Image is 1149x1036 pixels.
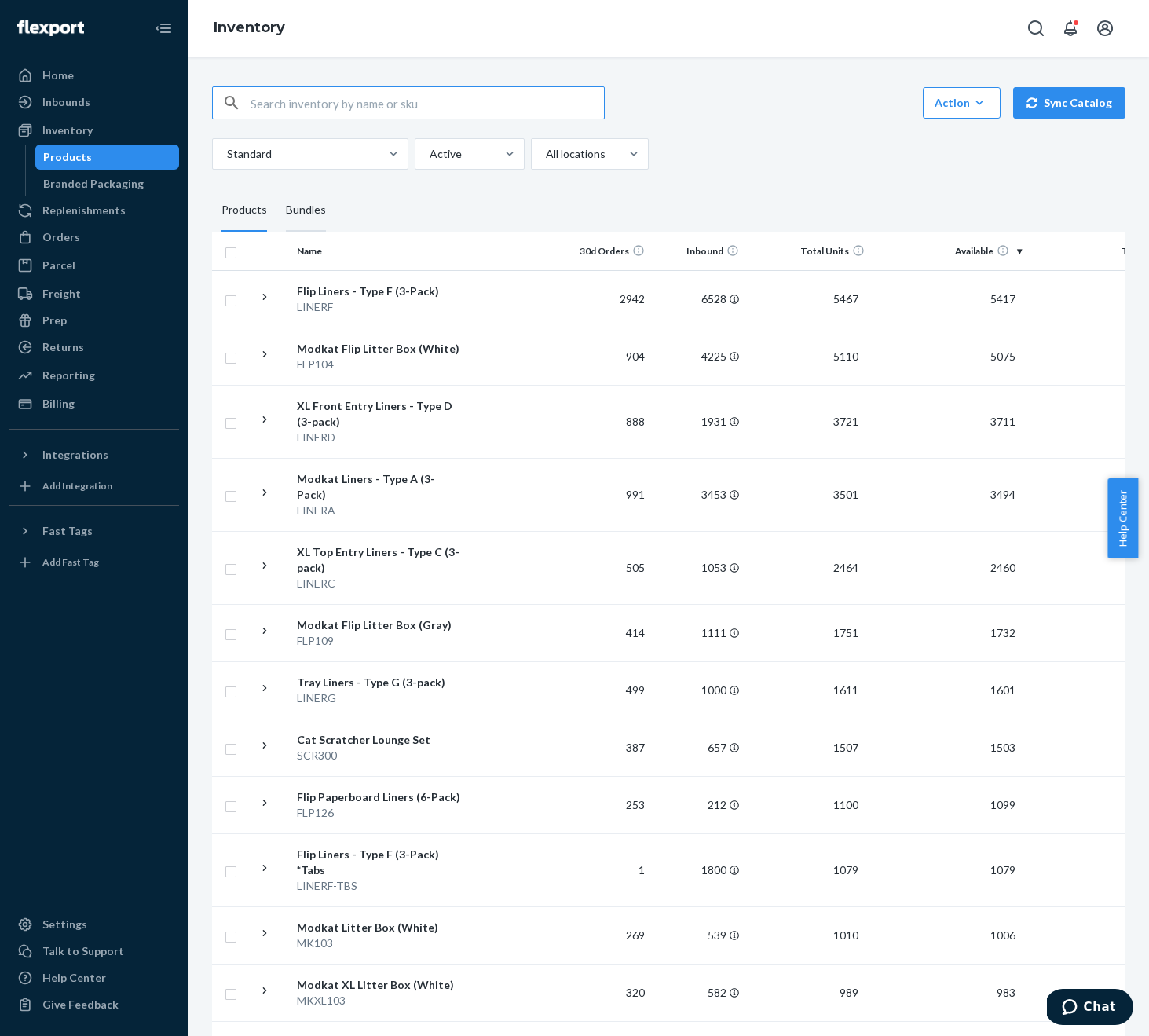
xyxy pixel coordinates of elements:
[42,286,81,302] div: Freight
[827,350,865,363] span: 5110
[984,626,1022,639] span: 1732
[923,87,1001,119] button: Action
[297,398,461,430] div: XL Front Entry Liners - Type D (3-pack)
[557,833,651,906] td: 1
[827,561,865,574] span: 2464
[9,391,179,416] a: Billing
[297,690,461,706] div: LINERG
[297,544,461,576] div: XL Top Entry Liners - Type C (3-pack)
[9,335,179,360] a: Returns
[651,906,745,964] td: 539
[651,270,745,328] td: 6528
[651,719,745,776] td: 657
[651,458,745,531] td: 3453
[42,970,106,986] div: Help Center
[42,368,95,383] div: Reporting
[42,313,67,328] div: Prep
[9,363,179,388] a: Reporting
[651,328,745,385] td: 4225
[297,805,461,821] div: FLP126
[297,357,461,372] div: FLP104
[651,385,745,458] td: 1931
[42,917,87,932] div: Settings
[1055,13,1086,44] button: Open notifications
[42,123,93,138] div: Inventory
[9,308,179,333] a: Prep
[9,281,179,306] a: Freight
[1047,989,1133,1028] iframe: Opens a widget where you can chat to one of our agents
[42,94,90,110] div: Inbounds
[827,292,865,306] span: 5467
[1020,13,1052,44] button: Open Search Box
[651,232,745,270] th: Inbound
[990,986,1022,999] span: 983
[42,229,80,245] div: Orders
[827,488,865,501] span: 3501
[745,232,871,270] th: Total Units
[297,732,461,748] div: Cat Scratcher Lounge Set
[557,328,651,385] td: 904
[827,798,865,811] span: 1100
[9,912,179,937] a: Settings
[1107,478,1138,558] span: Help Center
[651,964,745,1021] td: 582
[9,518,179,544] button: Fast Tags
[984,798,1022,811] span: 1099
[214,19,285,36] a: Inventory
[984,488,1022,501] span: 3494
[9,939,179,964] button: Talk to Support
[9,550,179,575] a: Add Fast Tag
[544,146,546,162] input: All locations
[1013,87,1125,119] button: Sync Catalog
[827,928,865,942] span: 1010
[984,292,1022,306] span: 5417
[557,531,651,604] td: 505
[9,63,179,88] a: Home
[17,20,84,36] img: Flexport logo
[297,920,461,935] div: Modkat Litter Box (White)
[297,935,461,951] div: MK103
[297,471,461,503] div: Modkat Liners - Type A (3-Pack)
[9,118,179,143] a: Inventory
[42,396,75,412] div: Billing
[557,906,651,964] td: 269
[651,531,745,604] td: 1053
[42,479,112,492] div: Add Integration
[9,253,179,278] a: Parcel
[43,149,92,165] div: Products
[827,683,865,697] span: 1611
[984,863,1022,877] span: 1079
[297,675,461,690] div: Tray Liners - Type G (3-pack)
[827,863,865,877] span: 1079
[557,964,651,1021] td: 320
[827,741,865,754] span: 1507
[935,95,989,111] div: Action
[827,626,865,639] span: 1751
[9,90,179,115] a: Inbounds
[297,576,461,591] div: LINERC
[297,878,461,894] div: LINERF-TBS
[35,145,180,170] a: Products
[291,232,467,270] th: Name
[297,341,461,357] div: Modkat Flip Litter Box (White)
[297,617,461,633] div: Modkat Flip Litter Box (Gray)
[42,447,108,463] div: Integrations
[42,943,124,959] div: Talk to Support
[557,270,651,328] td: 2942
[871,232,1028,270] th: Available
[148,13,179,44] button: Close Navigation
[651,833,745,906] td: 1800
[984,561,1022,574] span: 2460
[297,993,461,1009] div: MKXL103
[984,350,1022,363] span: 5075
[42,339,84,355] div: Returns
[297,847,461,878] div: Flip Liners - Type F (3-Pack) *Tabs
[42,203,126,218] div: Replenishments
[42,258,75,273] div: Parcel
[297,789,461,805] div: Flip Paperboard Liners (6-Pack)
[1089,13,1121,44] button: Open account menu
[297,503,461,518] div: LINERA
[42,555,99,569] div: Add Fast Tag
[557,719,651,776] td: 387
